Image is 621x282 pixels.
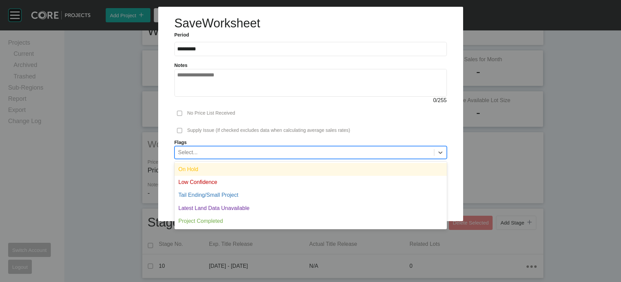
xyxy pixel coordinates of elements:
[174,97,447,104] div: / 255
[174,202,447,215] div: Latest Land Data Unavailable
[187,127,350,134] p: Supply Issue (If checked excludes data when calculating average sales rates)
[174,176,447,189] div: Low Confidence
[174,32,447,39] label: Period
[187,110,235,117] p: No Price List Received
[174,215,447,228] div: Project Completed
[174,163,447,176] div: On Hold
[174,139,447,146] label: Flags
[174,63,188,68] label: Notes
[433,97,436,103] span: 0
[174,15,260,32] h1: Save Worksheet
[174,189,447,202] div: Tail Ending/Small Project
[178,148,198,156] div: Select...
